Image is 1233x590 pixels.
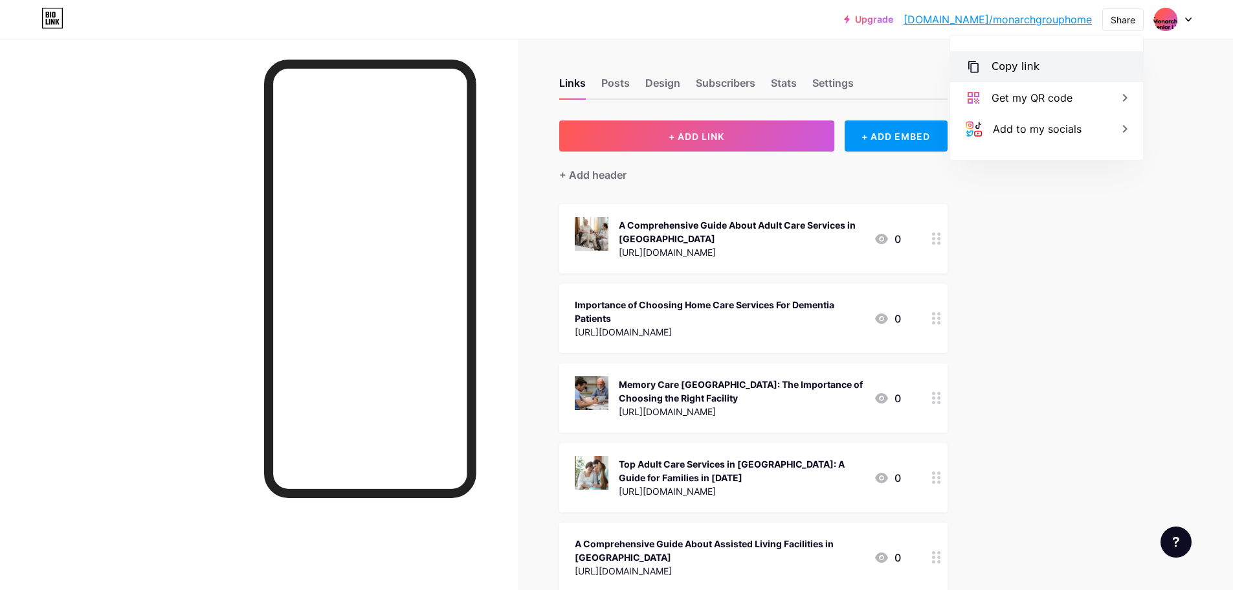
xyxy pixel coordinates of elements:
div: Posts [601,75,630,98]
div: + ADD EMBED [845,120,948,152]
span: + ADD LINK [669,131,724,142]
div: A Comprehensive Guide About Assisted Living Facilities in [GEOGRAPHIC_DATA] [575,537,863,564]
div: Add to my socials [993,121,1082,137]
div: + Add header [559,167,627,183]
div: Links [559,75,586,98]
div: [URL][DOMAIN_NAME] [619,484,863,498]
div: [URL][DOMAIN_NAME] [575,564,863,578]
div: Design [645,75,680,98]
div: Copy link [992,59,1039,74]
div: A Comprehensive Guide About Adult Care Services in [GEOGRAPHIC_DATA] [619,218,863,245]
div: Subscribers [696,75,755,98]
div: [URL][DOMAIN_NAME] [619,405,863,418]
div: Top Adult Care Services in [GEOGRAPHIC_DATA]: A Guide for Families in [DATE] [619,457,863,484]
div: Importance of Choosing Home Care Services For Dementia Patients [575,298,863,325]
div: Settings [812,75,854,98]
div: Memory Care [GEOGRAPHIC_DATA]: The Importance of Choosing the Right Facility [619,378,863,405]
div: Get my QR code [992,90,1072,106]
div: 0 [874,550,901,565]
div: Share [1111,13,1135,27]
img: A Comprehensive Guide About Adult Care Services in Las Vegas [575,217,608,251]
div: 0 [874,231,901,247]
div: 0 [874,391,901,406]
a: [DOMAIN_NAME]/monarchgrouphome [904,12,1092,27]
img: Memory Care Las Vegas: The Importance of Choosing the Right Facility [575,376,608,410]
div: 0 [874,470,901,486]
div: [URL][DOMAIN_NAME] [619,245,863,259]
div: Stats [771,75,797,98]
img: Top Adult Care Services in Las Vegas: A Guide for Families in 2025 [575,456,608,490]
div: [URL][DOMAIN_NAME] [575,325,863,339]
div: 0 [874,311,901,326]
img: monarchgrouphome [1153,7,1178,32]
a: Upgrade [844,14,893,25]
button: + ADD LINK [559,120,834,152]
